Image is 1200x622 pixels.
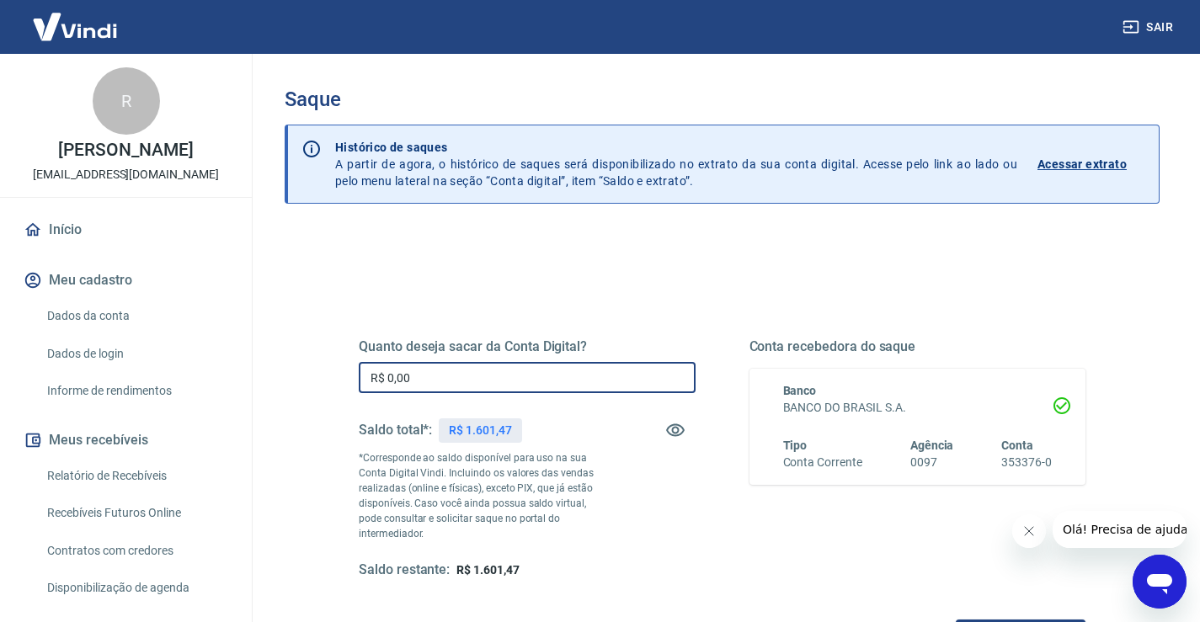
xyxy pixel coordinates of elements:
[40,571,232,605] a: Disponibilização de agenda
[910,439,954,452] span: Agência
[1053,511,1187,548] iframe: Mensagem da empresa
[40,337,232,371] a: Dados de login
[1037,139,1145,189] a: Acessar extrato
[910,454,954,471] h6: 0097
[359,561,450,579] h5: Saldo restante:
[1133,555,1187,609] iframe: Botão para abrir a janela de mensagens
[359,338,696,355] h5: Quanto deseja sacar da Conta Digital?
[285,88,1160,111] h3: Saque
[1037,156,1127,173] p: Acessar extrato
[10,12,141,25] span: Olá! Precisa de ajuda?
[58,141,193,159] p: [PERSON_NAME]
[93,67,160,135] div: R
[40,459,232,493] a: Relatório de Recebíveis
[1001,439,1033,452] span: Conta
[1001,454,1052,471] h6: 353376-0
[40,534,232,568] a: Contratos com credores
[1012,514,1046,548] iframe: Fechar mensagem
[20,422,232,459] button: Meus recebíveis
[749,338,1086,355] h5: Conta recebedora do saque
[1119,12,1180,43] button: Sair
[335,139,1017,156] p: Histórico de saques
[20,211,232,248] a: Início
[449,422,511,439] p: R$ 1.601,47
[359,450,611,541] p: *Corresponde ao saldo disponível para uso na sua Conta Digital Vindi. Incluindo os valores das ve...
[40,299,232,333] a: Dados da conta
[40,496,232,530] a: Recebíveis Futuros Online
[359,422,432,439] h5: Saldo total*:
[20,1,130,52] img: Vindi
[783,454,862,471] h6: Conta Corrente
[20,262,232,299] button: Meu cadastro
[40,374,232,408] a: Informe de rendimentos
[783,384,817,397] span: Banco
[33,166,219,183] p: [EMAIL_ADDRESS][DOMAIN_NAME]
[335,139,1017,189] p: A partir de agora, o histórico de saques será disponibilizado no extrato da sua conta digital. Ac...
[783,439,808,452] span: Tipo
[783,399,1053,417] h6: BANCO DO BRASIL S.A.
[456,563,519,577] span: R$ 1.601,47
